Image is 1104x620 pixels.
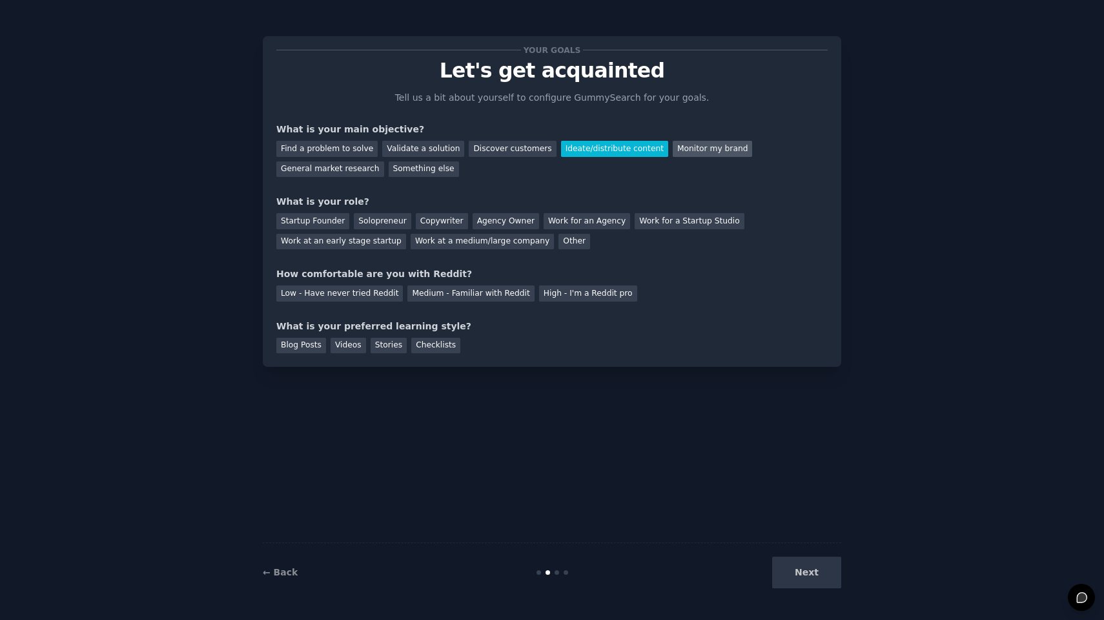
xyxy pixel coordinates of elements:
span: Your goals [521,43,583,57]
div: Blog Posts [276,338,326,354]
div: High - I'm a Reddit pro [539,285,637,302]
div: Videos [331,338,366,354]
div: Medium - Familiar with Reddit [407,285,534,302]
div: Work at a medium/large company [411,234,554,250]
p: Let's get acquainted [276,59,828,82]
div: Copywriter [416,213,468,229]
p: Tell us a bit about yourself to configure GummySearch for your goals. [389,91,715,105]
div: Stories [371,338,407,354]
div: Monitor my brand [673,141,752,157]
div: Work for a Startup Studio [635,213,744,229]
div: What is your main objective? [276,123,828,136]
div: Startup Founder [276,213,349,229]
div: What is your role? [276,195,828,209]
div: Ideate/distribute content [561,141,668,157]
div: Something else [389,161,459,178]
div: Work for an Agency [544,213,630,229]
div: Find a problem to solve [276,141,378,157]
div: Other [558,234,590,250]
div: Discover customers [469,141,556,157]
div: Low - Have never tried Reddit [276,285,403,302]
a: ← Back [263,567,298,577]
div: Solopreneur [354,213,411,229]
div: How comfortable are you with Reddit? [276,267,828,281]
div: Checklists [411,338,460,354]
div: Agency Owner [473,213,539,229]
div: General market research [276,161,384,178]
div: What is your preferred learning style? [276,320,828,333]
div: Validate a solution [382,141,464,157]
div: Work at an early stage startup [276,234,406,250]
